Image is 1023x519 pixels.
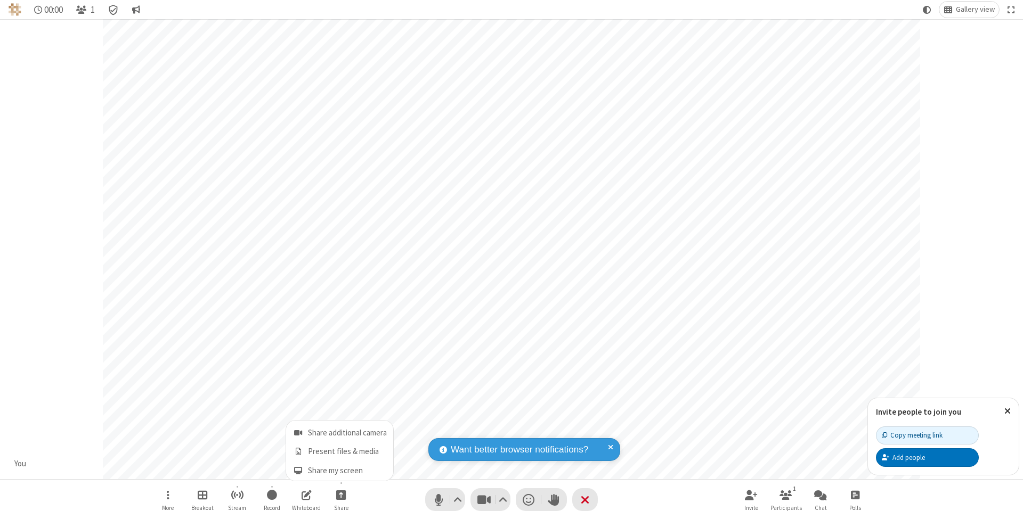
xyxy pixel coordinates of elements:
label: Invite people to join you [876,407,961,417]
span: Stream [228,505,246,511]
div: Copy meeting link [882,430,943,440]
button: Present files & media [286,441,393,460]
div: Timer [30,2,68,18]
button: Close popover [996,398,1019,424]
button: Invite participants (⌘+Shift+I) [735,484,767,515]
img: QA Selenium DO NOT DELETE OR CHANGE [9,3,21,16]
span: 00:00 [44,5,63,15]
span: 1 [91,5,95,15]
button: Copy meeting link [876,426,979,444]
span: Record [264,505,280,511]
span: Whiteboard [292,505,321,511]
button: Mute (⌘+Shift+A) [425,488,465,511]
button: Manage Breakout Rooms [186,484,218,515]
button: Audio settings [451,488,465,511]
button: Open shared whiteboard [290,484,322,515]
div: 1 [790,484,799,493]
button: Open participant list [770,484,802,515]
button: Open chat [805,484,837,515]
button: Share my screen [286,460,393,481]
button: Start streaming [221,484,253,515]
button: Share additional camera [286,421,393,441]
span: Gallery view [956,5,995,14]
span: Present files & media [308,447,387,456]
span: More [162,505,174,511]
button: Using system theme [919,2,936,18]
span: Share [334,505,348,511]
div: You [11,458,30,470]
span: Share additional camera [308,429,387,438]
button: Conversation [127,2,144,18]
div: Meeting details Encryption enabled [103,2,124,18]
button: Video setting [496,488,510,511]
button: Raise hand [541,488,567,511]
span: Share my screen [308,466,387,475]
span: Want better browser notifications? [451,443,588,457]
button: Stop video (⌘+Shift+V) [470,488,510,511]
button: Open poll [839,484,871,515]
span: Invite [744,505,758,511]
button: Add people [876,448,979,466]
button: Fullscreen [1003,2,1019,18]
button: End or leave meeting [572,488,598,511]
button: Change layout [939,2,999,18]
button: Open participant list [71,2,99,18]
span: Breakout [191,505,214,511]
span: Polls [849,505,861,511]
button: Send a reaction [516,488,541,511]
button: Start recording [256,484,288,515]
button: Open menu [325,484,357,515]
span: Chat [815,505,827,511]
span: Participants [770,505,802,511]
button: Open menu [152,484,184,515]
